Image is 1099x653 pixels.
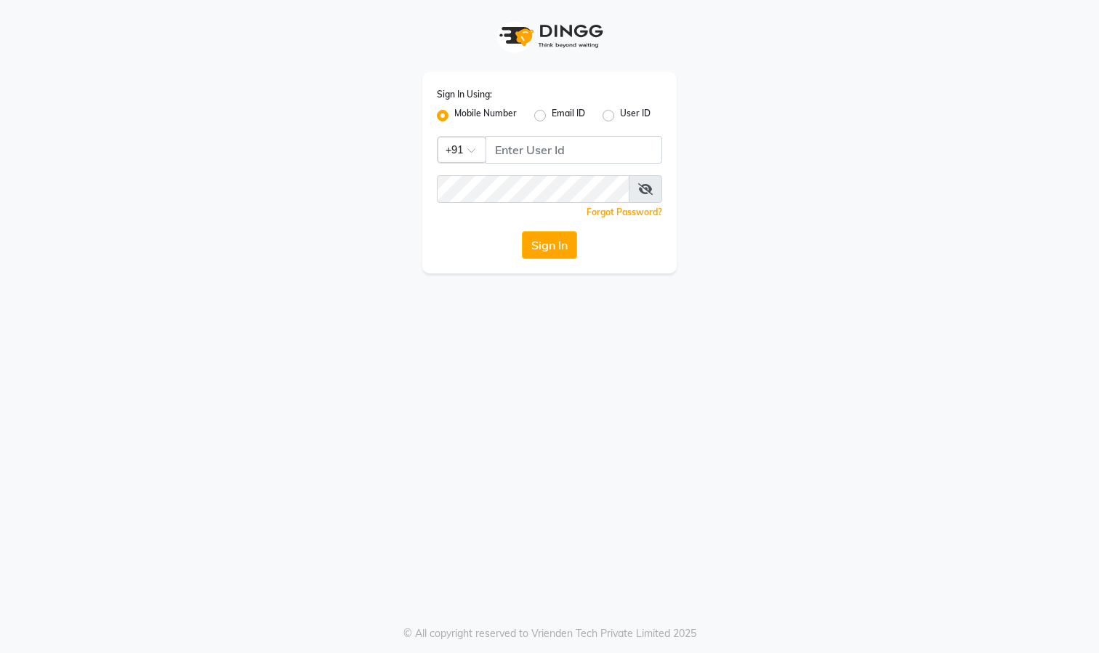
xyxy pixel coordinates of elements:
[552,107,585,124] label: Email ID
[587,207,662,217] a: Forgot Password?
[522,231,577,259] button: Sign In
[454,107,517,124] label: Mobile Number
[491,15,608,57] img: logo1.svg
[437,175,629,203] input: Username
[620,107,651,124] label: User ID
[486,136,662,164] input: Username
[437,88,492,101] label: Sign In Using:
